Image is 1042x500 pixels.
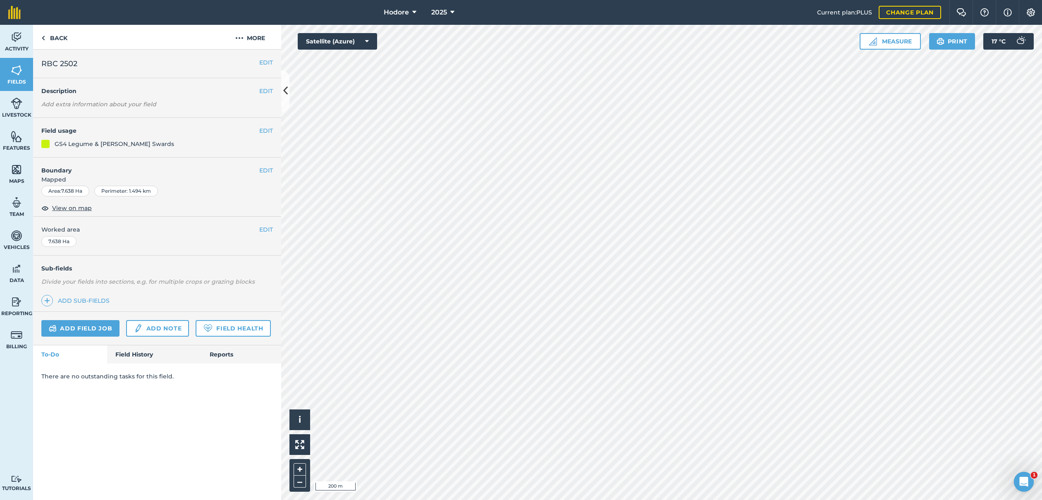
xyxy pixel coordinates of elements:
[298,33,377,50] button: Satellite (Azure)
[126,320,189,337] a: Add note
[219,25,281,49] button: More
[52,203,92,213] span: View on map
[33,264,281,273] h4: Sub-fields
[1012,33,1029,50] img: svg+xml;base64,PD94bWwgdmVyc2lvbj0iMS4wIiBlbmNvZGluZz0idXRmLTgiPz4KPCEtLSBHZW5lcmF0b3I6IEFkb2JlIE...
[1026,8,1036,17] img: A cog icon
[1014,472,1034,492] iframe: Intercom live chat
[41,320,119,337] a: Add field job
[294,476,306,488] button: –
[107,345,201,364] a: Field History
[33,25,76,49] a: Back
[259,86,273,96] button: EDIT
[860,33,921,50] button: Measure
[431,7,447,17] span: 2025
[41,225,273,234] span: Worked area
[41,100,156,108] em: Add extra information about your field
[11,97,22,110] img: svg+xml;base64,PD94bWwgdmVyc2lvbj0iMS4wIiBlbmNvZGluZz0idXRmLTgiPz4KPCEtLSBHZW5lcmF0b3I6IEFkb2JlIE...
[41,295,113,306] a: Add sub-fields
[196,320,270,337] a: Field Health
[41,203,92,213] button: View on map
[937,36,944,46] img: svg+xml;base64,PHN2ZyB4bWxucz0iaHR0cDovL3d3dy53My5vcmcvMjAwMC9zdmciIHdpZHRoPSIxOSIgaGVpZ2h0PSIyNC...
[869,37,877,45] img: Ruler icon
[11,296,22,308] img: svg+xml;base64,PD94bWwgdmVyc2lvbj0iMS4wIiBlbmNvZGluZz0idXRmLTgiPz4KPCEtLSBHZW5lcmF0b3I6IEFkb2JlIE...
[11,163,22,176] img: svg+xml;base64,PHN2ZyB4bWxucz0iaHR0cDovL3d3dy53My5vcmcvMjAwMC9zdmciIHdpZHRoPSI1NiIgaGVpZ2h0PSI2MC...
[11,475,22,483] img: svg+xml;base64,PD94bWwgdmVyc2lvbj0iMS4wIiBlbmNvZGluZz0idXRmLTgiPz4KPCEtLSBHZW5lcmF0b3I6IEFkb2JlIE...
[11,263,22,275] img: svg+xml;base64,PD94bWwgdmVyc2lvbj0iMS4wIiBlbmNvZGluZz0idXRmLTgiPz4KPCEtLSBHZW5lcmF0b3I6IEFkb2JlIE...
[11,64,22,77] img: svg+xml;base64,PHN2ZyB4bWxucz0iaHR0cDovL3d3dy53My5vcmcvMjAwMC9zdmciIHdpZHRoPSI1NiIgaGVpZ2h0PSI2MC...
[294,463,306,476] button: +
[134,323,143,333] img: svg+xml;base64,PD94bWwgdmVyc2lvbj0iMS4wIiBlbmNvZGluZz0idXRmLTgiPz4KPCEtLSBHZW5lcmF0b3I6IEFkb2JlIE...
[259,225,273,234] button: EDIT
[817,8,872,17] span: Current plan : PLUS
[1031,472,1037,478] span: 1
[41,203,49,213] img: svg+xml;base64,PHN2ZyB4bWxucz0iaHR0cDovL3d3dy53My5vcmcvMjAwMC9zdmciIHdpZHRoPSIxOCIgaGVpZ2h0PSIyNC...
[956,8,966,17] img: Two speech bubbles overlapping with the left bubble in the forefront
[295,440,304,449] img: Four arrows, one pointing top left, one top right, one bottom right and the last bottom left
[41,372,273,381] p: There are no outstanding tasks for this field.
[11,329,22,341] img: svg+xml;base64,PD94bWwgdmVyc2lvbj0iMS4wIiBlbmNvZGluZz0idXRmLTgiPz4KPCEtLSBHZW5lcmF0b3I6IEFkb2JlIE...
[299,414,301,425] span: i
[289,409,310,430] button: i
[41,278,255,285] em: Divide your fields into sections, e.g. for multiple crops or grazing blocks
[235,33,244,43] img: svg+xml;base64,PHN2ZyB4bWxucz0iaHR0cDovL3d3dy53My5vcmcvMjAwMC9zdmciIHdpZHRoPSIyMCIgaGVpZ2h0PSIyNC...
[11,230,22,242] img: svg+xml;base64,PD94bWwgdmVyc2lvbj0iMS4wIiBlbmNvZGluZz0idXRmLTgiPz4KPCEtLSBHZW5lcmF0b3I6IEFkb2JlIE...
[41,126,259,135] h4: Field usage
[11,31,22,43] img: svg+xml;base64,PD94bWwgdmVyc2lvbj0iMS4wIiBlbmNvZGluZz0idXRmLTgiPz4KPCEtLSBHZW5lcmF0b3I6IEFkb2JlIE...
[992,33,1006,50] span: 17 ° C
[41,33,45,43] img: svg+xml;base64,PHN2ZyB4bWxucz0iaHR0cDovL3d3dy53My5vcmcvMjAwMC9zdmciIHdpZHRoPSI5IiBoZWlnaHQ9IjI0Ii...
[983,33,1034,50] button: 17 °C
[259,126,273,135] button: EDIT
[11,196,22,209] img: svg+xml;base64,PD94bWwgdmVyc2lvbj0iMS4wIiBlbmNvZGluZz0idXRmLTgiPz4KPCEtLSBHZW5lcmF0b3I6IEFkb2JlIE...
[41,58,77,69] span: RBC 2502
[33,158,259,175] h4: Boundary
[201,345,281,364] a: Reports
[11,130,22,143] img: svg+xml;base64,PHN2ZyB4bWxucz0iaHR0cDovL3d3dy53My5vcmcvMjAwMC9zdmciIHdpZHRoPSI1NiIgaGVpZ2h0PSI2MC...
[33,345,107,364] a: To-Do
[33,175,281,184] span: Mapped
[55,139,174,148] div: GS4 Legume & [PERSON_NAME] Swards
[1004,7,1012,17] img: svg+xml;base64,PHN2ZyB4bWxucz0iaHR0cDovL3d3dy53My5vcmcvMjAwMC9zdmciIHdpZHRoPSIxNyIgaGVpZ2h0PSIxNy...
[980,8,989,17] img: A question mark icon
[259,58,273,67] button: EDIT
[384,7,409,17] span: Hodore
[8,6,21,19] img: fieldmargin Logo
[879,6,941,19] a: Change plan
[929,33,975,50] button: Print
[259,166,273,175] button: EDIT
[41,86,273,96] h4: Description
[49,323,57,333] img: svg+xml;base64,PD94bWwgdmVyc2lvbj0iMS4wIiBlbmNvZGluZz0idXRmLTgiPz4KPCEtLSBHZW5lcmF0b3I6IEFkb2JlIE...
[41,236,76,247] div: 7.638 Ha
[94,186,158,196] div: Perimeter : 1.494 km
[41,186,89,196] div: Area : 7.638 Ha
[44,296,50,306] img: svg+xml;base64,PHN2ZyB4bWxucz0iaHR0cDovL3d3dy53My5vcmcvMjAwMC9zdmciIHdpZHRoPSIxNCIgaGVpZ2h0PSIyNC...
